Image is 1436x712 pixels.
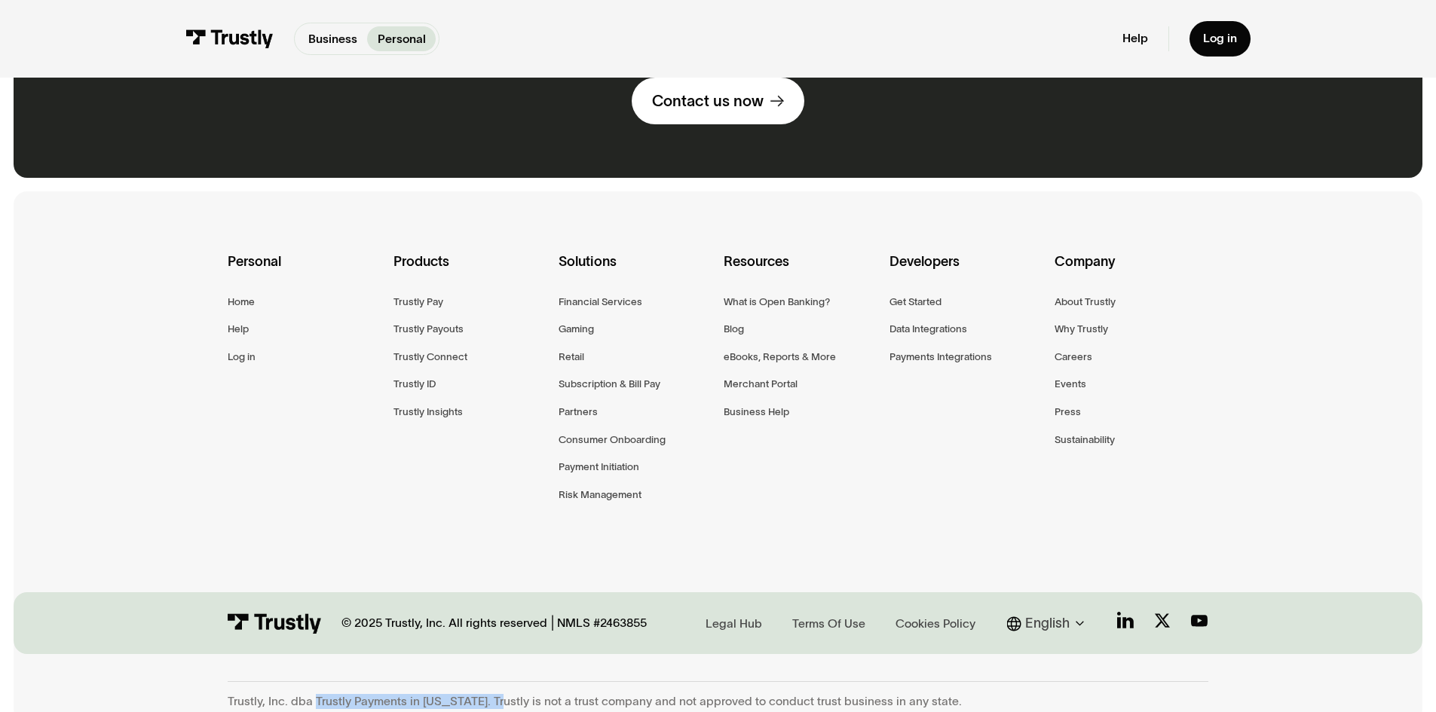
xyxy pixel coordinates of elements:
[393,348,467,365] a: Trustly Connect
[889,251,1043,293] div: Developers
[559,320,594,338] a: Gaming
[559,293,642,310] a: Financial Services
[1055,431,1115,448] a: Sustainability
[1203,31,1237,46] div: Log in
[632,78,804,124] a: Contact us now
[1055,403,1081,420] a: Press
[1007,613,1090,634] div: English
[889,293,942,310] a: Get Started
[341,616,547,631] div: © 2025 Trustly, Inc. All rights reserved
[559,403,598,420] a: Partners
[559,431,666,448] a: Consumer Onboarding
[724,348,836,365] a: eBooks, Reports & More
[1190,21,1251,57] a: Log in
[1055,293,1116,310] a: About Trustly
[706,616,762,632] div: Legal Hub
[896,616,975,632] div: Cookies Policy
[228,694,1208,709] div: Trustly, Inc. dba Trustly Payments in [US_STATE]. Trustly is not a trust company and not approved...
[559,486,641,503] a: Risk Management
[1055,320,1108,338] a: Why Trustly
[724,375,798,393] a: Merchant Portal
[1122,31,1148,46] a: Help
[559,458,639,475] a: Payment Initiation
[185,29,274,48] img: Trustly Logo
[890,613,980,634] a: Cookies Policy
[228,348,256,365] a: Log in
[393,375,436,393] a: Trustly ID
[228,320,249,338] a: Help
[787,613,870,634] a: Terms Of Use
[724,403,789,420] a: Business Help
[228,251,381,293] div: Personal
[559,348,584,365] a: Retail
[1025,613,1070,634] div: English
[700,613,767,634] a: Legal Hub
[1055,375,1086,393] a: Events
[393,293,443,310] a: Trustly Pay
[551,613,554,634] div: |
[724,320,744,338] a: Blog
[367,26,436,51] a: Personal
[1055,348,1092,365] a: Careers
[559,251,712,293] div: Solutions
[652,91,764,111] div: Contact us now
[298,26,367,51] a: Business
[308,30,357,48] p: Business
[228,613,321,634] img: Trustly Logo
[559,375,660,393] a: Subscription & Bill Pay
[1055,251,1208,293] div: Company
[378,30,426,48] p: Personal
[228,293,255,310] a: Home
[393,403,463,420] a: Trustly Insights
[393,251,547,293] div: Products
[724,251,877,293] div: Resources
[889,320,967,338] a: Data Integrations
[889,348,992,365] a: Payments Integrations
[792,616,865,632] div: Terms Of Use
[557,616,647,631] div: NMLS #2463855
[393,320,464,338] a: Trustly Payouts
[724,293,830,310] a: What is Open Banking?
